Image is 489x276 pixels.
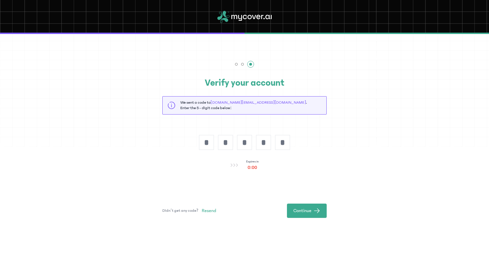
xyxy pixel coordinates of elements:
p: 0:00 [246,164,259,171]
p: We sent a code to . Enter the 5 - digit code below: [180,100,307,111]
span: [DOMAIN_NAME][EMAIL_ADDRESS][DOMAIN_NAME] [211,100,306,105]
p: Didn’t get any code? [162,208,198,213]
button: Resend [198,205,220,216]
h2: Verify your account [162,76,327,90]
button: Continue [287,204,327,218]
p: Expires in [246,159,259,164]
span: Resend [202,207,216,214]
span: Continue [293,207,311,214]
